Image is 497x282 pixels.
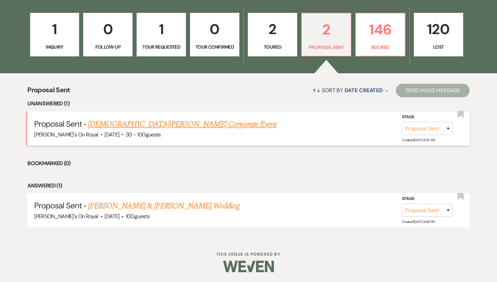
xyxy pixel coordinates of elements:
[248,13,297,57] a: 2Toured
[355,13,405,57] a: 146Booked
[30,13,79,57] a: 1Inquiry
[306,18,347,41] p: 2
[402,195,453,203] label: Stage:
[88,43,128,51] p: Follow Up
[83,13,133,57] a: 0Follow Up
[88,18,128,41] p: 0
[402,138,435,142] span: Created: [DATE] 8:35 AM
[126,213,149,220] span: 100 guests
[418,18,459,41] p: 120
[310,81,391,99] button: Sort By Date Created
[34,119,82,129] span: Proposal Sent
[34,43,75,51] p: Inquiry
[312,87,321,94] span: ↑↓
[418,43,459,51] p: Lost
[414,13,463,57] a: 120Lost
[252,43,293,51] p: Toured
[27,159,470,168] li: Bookmarked (0)
[88,200,239,212] a: [PERSON_NAME] & [PERSON_NAME] Wedding
[34,131,98,138] span: [PERSON_NAME]'s On Royal
[126,131,161,138] span: 30 - 100 guests
[104,213,119,220] span: [DATE]
[141,18,182,41] p: 1
[190,13,239,57] a: 0Tour Confirmed
[223,255,274,278] img: Weven Logo
[88,118,276,130] a: [DEMOGRAPHIC_DATA][PERSON_NAME] Corporate Event
[360,44,401,51] p: Booked
[252,18,293,41] p: 2
[104,131,119,138] span: [DATE]
[194,43,235,51] p: Tour Confirmed
[402,113,453,121] label: Stage:
[360,18,401,41] p: 146
[345,87,383,94] span: Date Created
[402,220,435,224] span: Created: [DATE] 8:46 PM
[34,213,98,220] span: [PERSON_NAME]'s On Royal
[141,43,182,51] p: Tour Requested
[301,13,351,57] a: 2Proposal Sent
[27,99,470,108] li: Unanswered (1)
[27,181,470,190] li: Answered (1)
[34,200,82,211] span: Proposal Sent
[194,18,235,41] p: 0
[137,13,186,57] a: 1Tour Requested
[27,85,70,99] span: Proposal Sent
[306,44,347,51] p: Proposal Sent
[34,18,75,41] p: 1
[396,84,470,97] button: Send Mass Message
